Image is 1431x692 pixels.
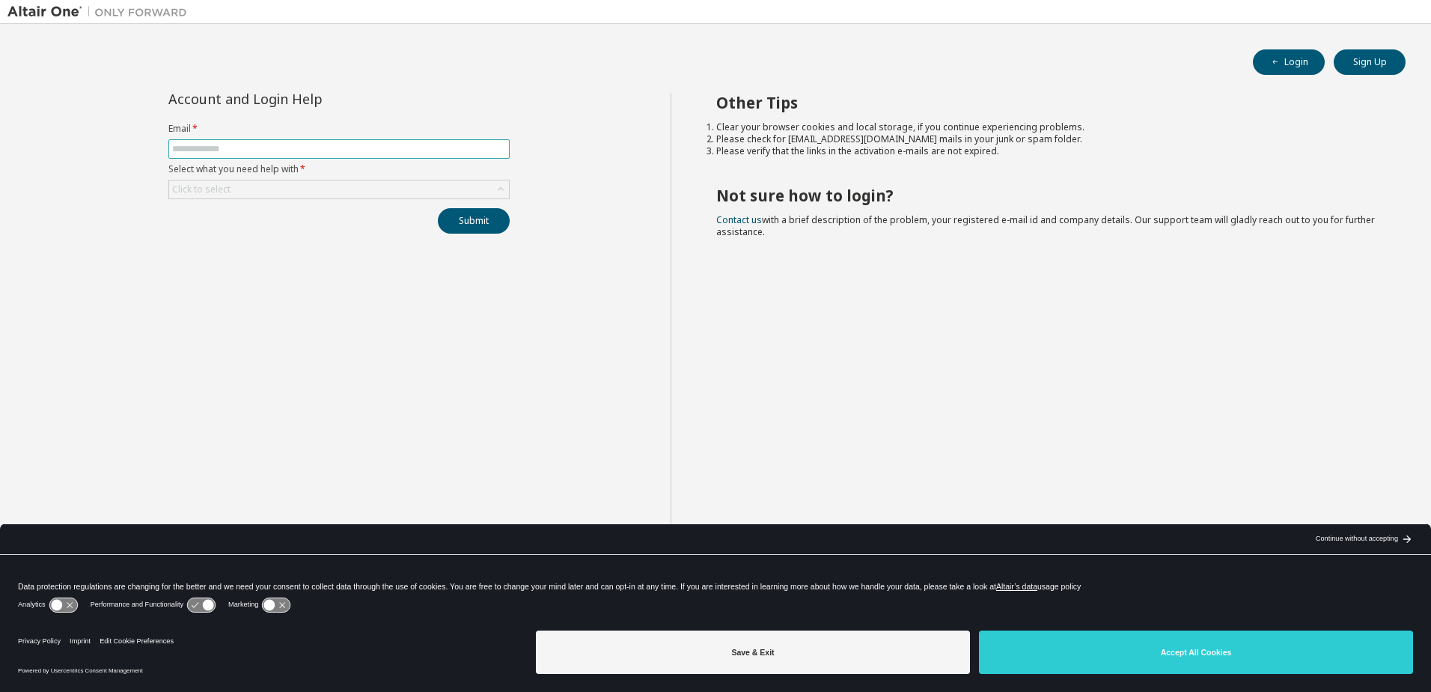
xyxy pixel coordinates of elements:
[1334,49,1406,75] button: Sign Up
[716,213,762,226] a: Contact us
[168,123,510,135] label: Email
[172,183,231,195] div: Click to select
[438,208,510,234] button: Submit
[1253,49,1325,75] button: Login
[716,121,1379,133] li: Clear your browser cookies and local storage, if you continue experiencing problems.
[169,180,509,198] div: Click to select
[7,4,195,19] img: Altair One
[716,133,1379,145] li: Please check for [EMAIL_ADDRESS][DOMAIN_NAME] mails in your junk or spam folder.
[716,186,1379,205] h2: Not sure how to login?
[168,93,442,105] div: Account and Login Help
[716,145,1379,157] li: Please verify that the links in the activation e-mails are not expired.
[168,163,510,175] label: Select what you need help with
[716,93,1379,112] h2: Other Tips
[716,213,1375,238] span: with a brief description of the problem, your registered e-mail id and company details. Our suppo...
